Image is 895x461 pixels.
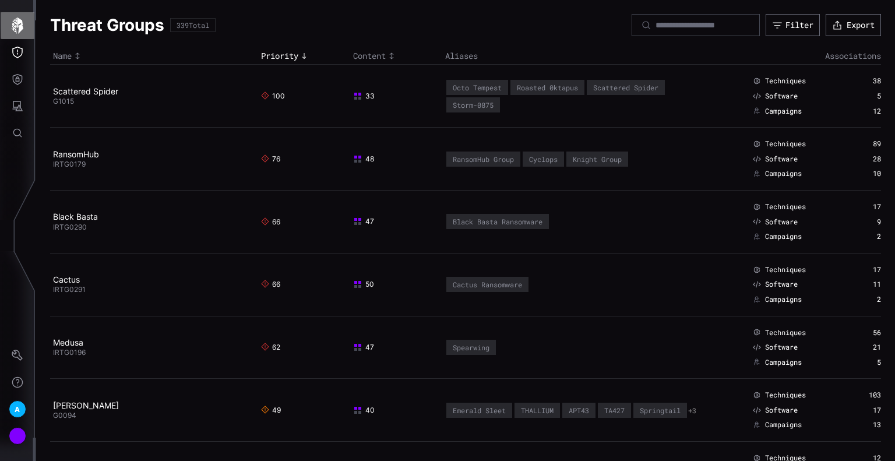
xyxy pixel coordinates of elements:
div: 5 [844,358,881,367]
div: Toggle sort direction [353,51,439,61]
div: 17 [844,202,881,212]
button: Export [826,14,881,36]
span: 49 [261,406,281,415]
div: Filter [785,20,813,30]
span: 47 [353,217,374,226]
div: THALLIUM [521,406,554,414]
span: Techniques [765,139,806,149]
div: 2 [844,232,881,241]
h1: Threat Groups [50,15,164,36]
span: Software [765,154,798,164]
a: RansomHub [53,149,99,159]
th: Associations [720,48,881,65]
span: G1015 [53,97,74,105]
span: Software [765,92,798,101]
span: Techniques [765,76,806,86]
span: Techniques [765,390,806,400]
a: [PERSON_NAME] [53,400,119,410]
span: 76 [261,154,280,164]
div: Toggle sort direction [53,51,255,61]
span: 50 [353,280,374,289]
span: Campaigns [765,420,802,430]
div: 2 [844,295,881,304]
span: Software [765,280,798,289]
div: 5 [844,92,881,101]
div: Octo Tempest [453,83,502,92]
span: Campaigns [765,358,802,367]
span: IRTG0291 [53,285,86,294]
span: 100 [261,92,285,101]
div: Springtail [640,406,681,414]
button: +3 [688,406,696,416]
span: 62 [261,343,280,352]
span: Software [765,217,798,227]
div: 9 [844,217,881,227]
span: Content [353,51,386,61]
button: Filter [766,14,820,36]
span: Campaigns [765,232,802,241]
span: Techniques [765,265,806,275]
span: 47 [353,343,374,352]
div: 17 [844,406,881,415]
a: Black Basta [53,212,98,221]
span: 40 [353,406,375,415]
span: IRTG0179 [53,160,86,168]
div: 28 [844,154,881,164]
span: Campaigns [765,169,802,178]
span: 48 [353,154,374,164]
span: Techniques [765,202,806,212]
span: Software [765,406,798,415]
span: Techniques [765,328,806,337]
div: Spearwing [453,343,489,351]
span: IRTG0290 [53,223,87,231]
div: 17 [844,265,881,275]
div: Toggle sort direction [261,51,347,61]
span: Priority [261,51,298,61]
span: A [15,403,20,416]
span: Software [765,343,798,352]
a: Scattered Spider [53,86,118,96]
a: Medusa [53,337,83,347]
div: Cyclops [529,155,558,163]
div: Emerald Sleet [453,406,506,414]
div: 11 [844,280,881,289]
span: Campaigns [765,295,802,304]
div: 89 [844,139,881,149]
div: 12 [844,107,881,116]
div: Scattered Spider [593,83,658,92]
th: Aliases [442,48,719,65]
div: 13 [844,420,881,430]
div: 38 [844,76,881,86]
div: TA427 [604,406,625,414]
div: 56 [844,328,881,337]
div: Black Basta Ransomware [453,217,542,226]
div: 10 [844,169,881,178]
div: 21 [844,343,881,352]
span: G0094 [53,411,76,420]
div: Cactus Ransomware [453,280,522,288]
span: Campaigns [765,107,802,116]
div: Knight Group [573,155,622,163]
div: Roasted 0ktapus [517,83,578,92]
a: Cactus [53,275,80,284]
span: 66 [261,217,280,227]
span: 33 [353,92,375,101]
div: RansomHub Group [453,155,514,163]
div: 339 Total [177,22,209,29]
div: Storm-0875 [453,101,494,109]
span: IRTG0196 [53,348,86,357]
div: 103 [844,390,881,400]
span: 66 [261,280,280,289]
button: A [1,396,34,423]
div: APT43 [569,406,589,414]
